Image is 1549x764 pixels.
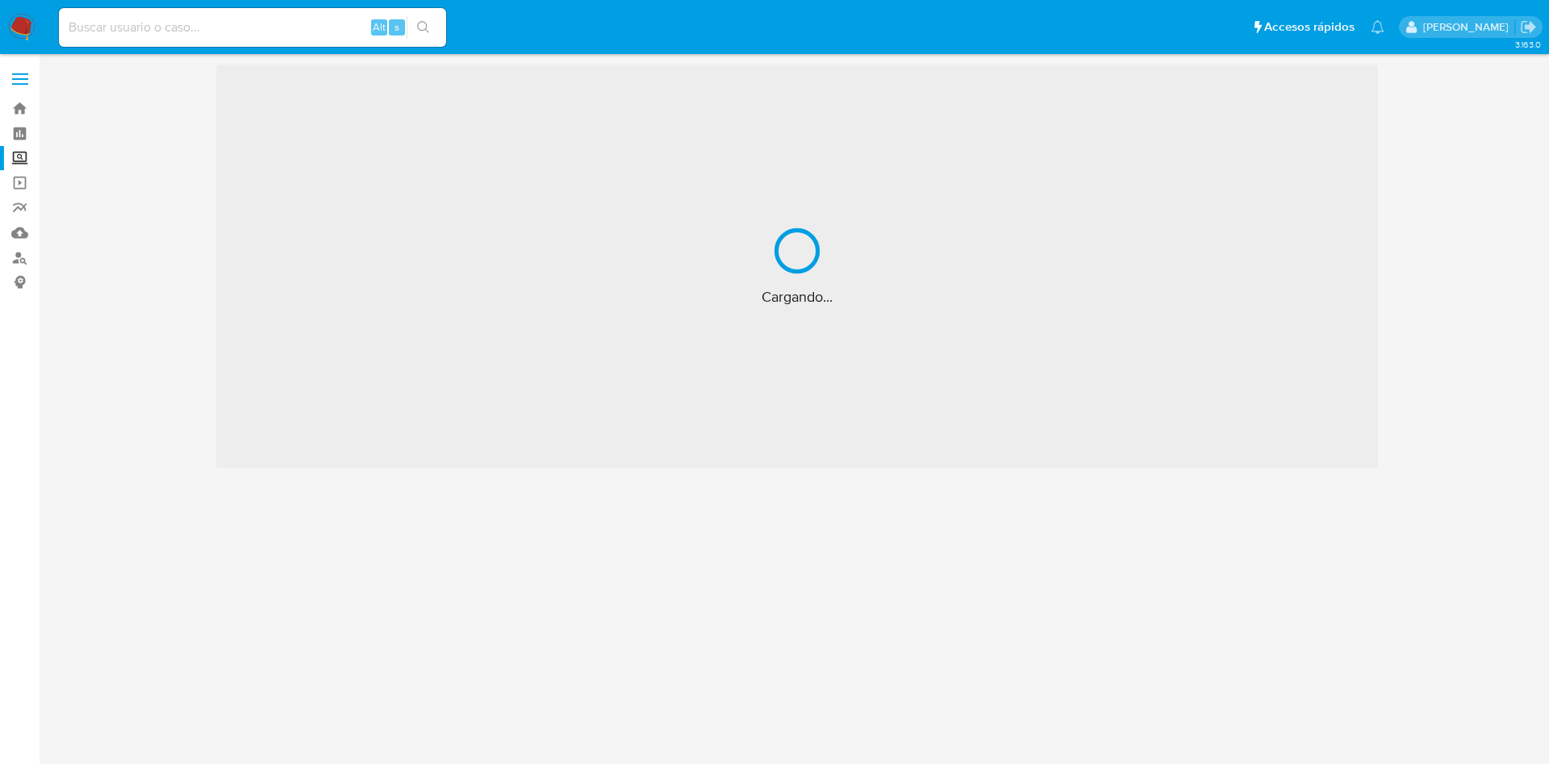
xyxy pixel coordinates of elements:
[395,19,399,35] span: s
[59,17,446,38] input: Buscar usuario o caso...
[373,19,386,35] span: Alt
[1264,19,1355,35] span: Accesos rápidos
[762,287,833,307] span: Cargando...
[1423,19,1514,35] p: ivonne.perezonofre@mercadolibre.com.mx
[407,16,440,39] button: search-icon
[1371,20,1384,34] a: Notificaciones
[1520,19,1537,35] a: Salir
